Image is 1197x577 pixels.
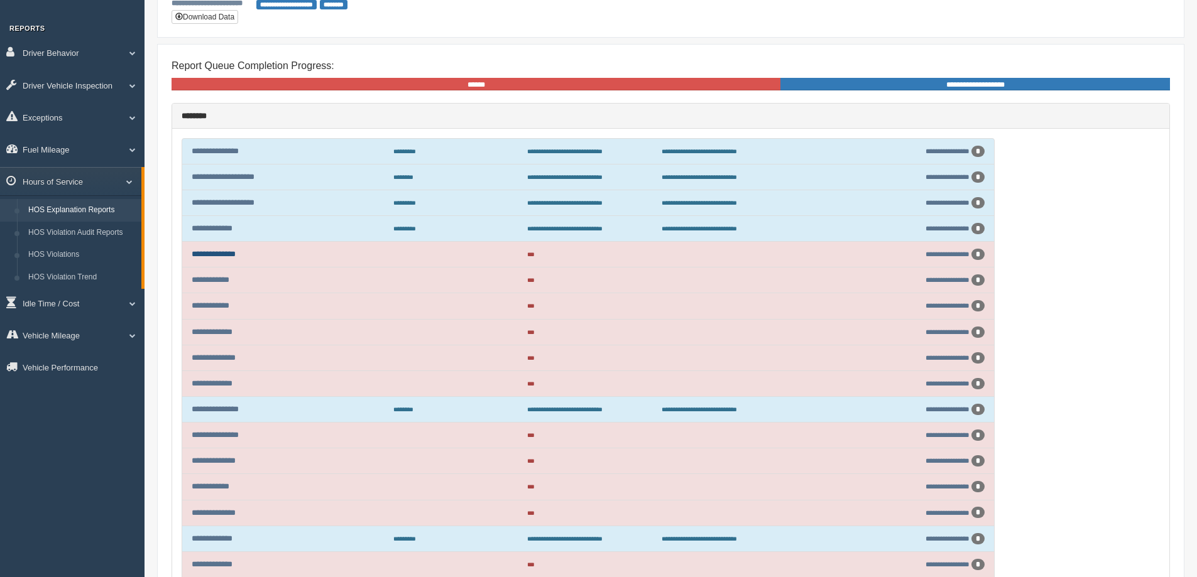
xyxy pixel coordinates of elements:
h4: Report Queue Completion Progress: [172,60,1170,72]
a: HOS Explanation Reports [23,199,141,222]
button: Download Data [172,10,238,24]
a: HOS Violation Audit Reports [23,222,141,244]
a: HOS Violation Trend [23,266,141,289]
a: HOS Violations [23,244,141,266]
